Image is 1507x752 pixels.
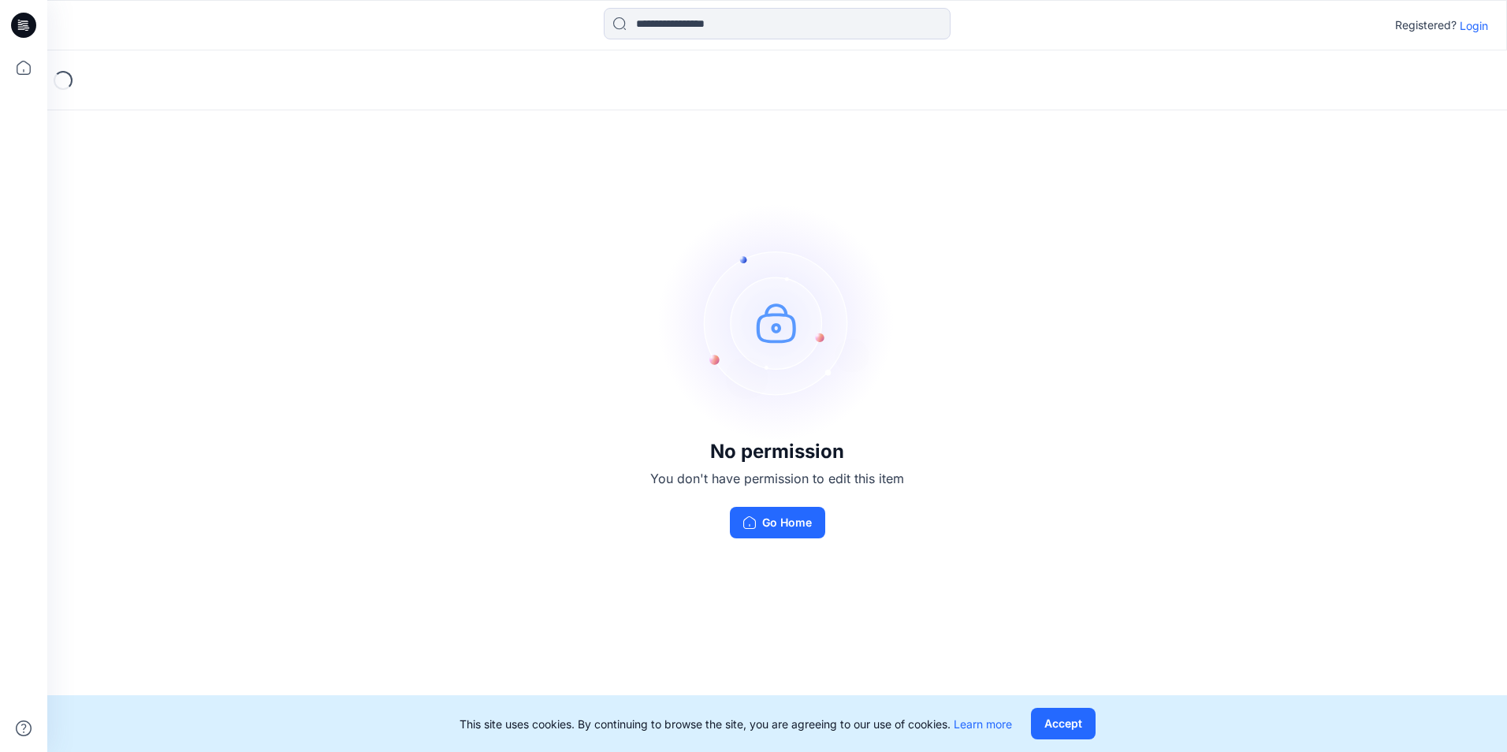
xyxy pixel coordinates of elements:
button: Go Home [730,507,825,538]
h3: No permission [650,441,904,463]
p: Registered? [1395,16,1457,35]
p: This site uses cookies. By continuing to browse the site, you are agreeing to our use of cookies. [460,716,1012,732]
a: Learn more [954,717,1012,731]
img: no-perm.svg [659,204,895,441]
p: Login [1460,17,1488,34]
button: Accept [1031,708,1096,739]
p: You don't have permission to edit this item [650,469,904,488]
